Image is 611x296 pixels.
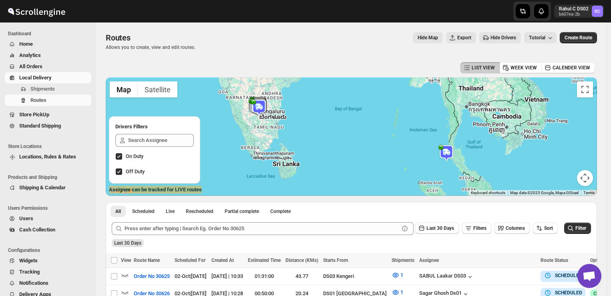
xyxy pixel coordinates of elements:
[5,213,91,224] button: Users
[446,32,476,43] button: Export
[400,272,403,278] span: 1
[5,151,91,162] button: Locations, Rules & Rates
[565,34,592,41] span: Create Route
[419,273,474,281] button: SABUL Laakar DS03
[186,208,213,215] span: Rescheduled
[553,65,590,71] span: CALENDER VIEW
[19,227,55,233] span: Cash Collection
[494,223,530,234] button: Columns
[5,83,91,95] button: Shipments
[499,62,542,73] button: WEEK VIEW
[114,240,141,246] span: Last 30 Days
[511,65,537,71] span: WEEK VIEW
[19,75,52,81] span: Local Delivery
[575,225,586,231] span: Filter
[175,257,205,263] span: Scheduled For
[419,257,439,263] span: Assignee
[285,272,318,280] div: 43.77
[415,223,459,234] button: Last 30 Days
[128,134,194,147] input: Search Assignee
[559,12,589,17] p: b607ea-2b
[472,65,495,71] span: LIST VIEW
[110,81,138,97] button: Show street map
[211,272,243,280] div: [DATE] | 10:33
[510,191,579,195] span: Map data ©2025 Google, Mapa GISrael
[5,50,91,61] button: Analytics
[592,6,603,17] span: Rahul C DS02
[126,153,143,159] span: On Duty
[132,208,155,215] span: Scheduled
[413,32,443,43] button: Map action label
[108,185,134,196] img: Google
[19,63,42,69] span: All Orders
[5,95,91,106] button: Routes
[106,44,195,51] p: Allows you to create, view and edit routes.
[134,257,160,263] span: Route Name
[285,257,318,263] span: Distance (KMs)
[462,223,491,234] button: Filters
[121,257,131,263] span: View
[248,272,281,280] div: 01:31:00
[8,174,92,180] span: Products and Shipping
[19,215,33,221] span: Users
[19,280,48,286] span: Notifications
[109,186,202,194] label: Assignee can be tracked for LIVE routes
[5,255,91,266] button: Widgets
[457,34,471,41] span: Export
[19,154,76,160] span: Locations, Rules & Rates
[248,257,281,263] span: Estimated Time
[529,35,545,41] span: Tutorial
[544,225,553,231] span: Sort
[225,208,259,215] span: Partial complete
[5,266,91,278] button: Tracking
[554,5,604,18] button: User menu
[115,208,121,215] span: All
[108,185,134,196] a: Open this area in Google Maps (opens a new window)
[471,190,505,196] button: Keyboard shortcuts
[418,34,438,41] span: Hide Map
[577,264,601,288] div: Open chat
[134,272,170,280] span: Order No 30625
[323,272,387,280] div: DS03 Kengeri
[473,225,486,231] span: Filters
[479,32,521,43] button: Hide Drivers
[555,290,582,296] b: SCHEDULED
[8,205,92,211] span: Users Permissions
[19,257,38,264] span: Widgets
[323,257,348,263] span: Starts From
[19,269,40,275] span: Tracking
[19,52,41,58] span: Analytics
[30,86,55,92] span: Shipments
[19,184,66,191] span: Shipping & Calendar
[19,112,49,118] span: Store PickUp
[524,32,557,43] button: Tutorial
[559,6,589,12] p: Rahul C DS02
[115,123,194,131] h2: Drivers Filters
[138,81,177,97] button: Show satellite imagery
[595,9,600,14] text: RC
[111,206,126,217] button: All routes
[490,34,516,41] span: Hide Drivers
[577,170,593,186] button: Map camera controls
[555,273,582,278] b: SCHEDULED
[8,30,92,37] span: Dashboard
[5,61,91,72] button: All Orders
[583,191,595,195] a: Terms (opens in new tab)
[30,97,46,103] span: Routes
[211,257,234,263] span: Created At
[460,62,500,73] button: LIST VIEW
[5,182,91,193] button: Shipping & Calendar
[8,247,92,253] span: Configurations
[106,33,131,43] span: Routes
[8,143,92,150] span: Store Locations
[19,123,61,129] span: Standard Shipping
[392,257,414,263] span: Shipments
[387,269,408,282] button: 1
[129,270,175,283] button: Order No 30625
[544,272,582,280] button: SCHEDULED
[126,168,145,174] span: Off Duty
[400,289,403,295] span: 1
[541,62,595,73] button: CALENDER VIEW
[560,32,597,43] button: Create Route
